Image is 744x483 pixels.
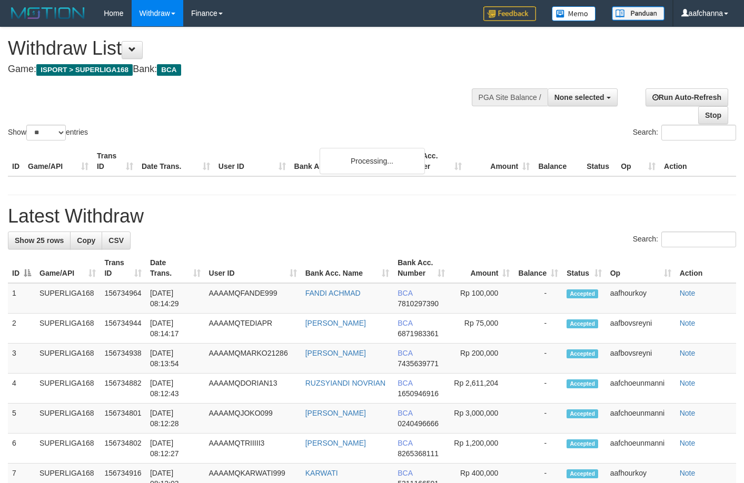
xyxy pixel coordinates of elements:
img: Button%20Memo.svg [552,6,596,21]
h4: Game: Bank: [8,64,485,75]
span: BCA [398,469,412,477]
td: 5 [8,404,35,434]
td: SUPERLIGA168 [35,374,100,404]
td: SUPERLIGA168 [35,434,100,464]
input: Search: [661,125,736,140]
a: Note [680,289,696,297]
span: BCA [398,289,412,297]
td: AAAAMQDORIAN13 [205,374,301,404]
th: Balance [534,146,582,176]
span: Copy 7810297390 to clipboard [398,299,439,308]
th: Game/API: activate to sort column ascending [35,253,100,283]
th: Status: activate to sort column ascending [562,253,606,283]
td: 156734802 [100,434,146,464]
td: aafchoeunmanni [606,404,676,434]
td: - [514,434,562,464]
span: Copy 0240496666 to clipboard [398,419,439,428]
th: Trans ID [93,146,137,176]
td: - [514,283,562,314]
a: CSV [102,232,131,249]
div: PGA Site Balance / [472,88,548,106]
span: Accepted [567,469,598,478]
span: Show 25 rows [15,236,64,245]
span: Accepted [567,349,598,358]
label: Search: [633,125,736,140]
td: - [514,314,562,344]
button: None selected [548,88,618,106]
td: 4 [8,374,35,404]
td: aafbovsreyni [606,314,676,344]
td: AAAAMQMARKO21286 [205,344,301,374]
td: [DATE] 08:14:17 [146,314,205,344]
td: [DATE] 08:14:29 [146,283,205,314]
td: 6 [8,434,35,464]
a: Note [680,349,696,357]
td: Rp 75,000 [449,314,514,344]
th: Op: activate to sort column ascending [606,253,676,283]
a: Copy [70,232,102,249]
span: BCA [157,64,181,76]
td: 2 [8,314,35,344]
a: Note [680,409,696,417]
img: panduan.png [612,6,664,21]
td: - [514,404,562,434]
th: ID [8,146,24,176]
td: Rp 3,000,000 [449,404,514,434]
a: Note [680,469,696,477]
th: Amount [466,146,534,176]
span: BCA [398,349,412,357]
td: Rp 100,000 [449,283,514,314]
span: Accepted [567,319,598,328]
td: Rp 200,000 [449,344,514,374]
td: 156734801 [100,404,146,434]
span: Copy 8265368111 to clipboard [398,449,439,458]
a: [PERSON_NAME] [305,409,366,417]
td: [DATE] 08:13:54 [146,344,205,374]
span: Accepted [567,439,598,448]
th: Date Trans. [137,146,214,176]
td: 156734944 [100,314,146,344]
td: [DATE] 08:12:43 [146,374,205,404]
td: AAAAMQJOKO099 [205,404,301,434]
td: - [514,344,562,374]
div: Processing... [320,148,425,174]
td: Rp 1,200,000 [449,434,514,464]
td: 3 [8,344,35,374]
span: BCA [398,379,412,387]
td: 1 [8,283,35,314]
td: AAAAMQTEDIAPR [205,314,301,344]
span: Copy [77,236,95,245]
td: 156734938 [100,344,146,374]
a: Note [680,379,696,387]
td: [DATE] 08:12:27 [146,434,205,464]
th: Status [582,146,617,176]
td: SUPERLIGA168 [35,344,100,374]
h1: Latest Withdraw [8,206,736,227]
span: ISPORT > SUPERLIGA168 [36,64,133,76]
a: Stop [698,106,728,124]
img: MOTION_logo.png [8,5,88,21]
span: BCA [398,409,412,417]
th: Date Trans.: activate to sort column ascending [146,253,205,283]
th: Amount: activate to sort column ascending [449,253,514,283]
a: RUZSYIANDI NOVRIAN [305,379,385,387]
td: aafhourkoy [606,283,676,314]
span: Copy 7435639771 to clipboard [398,359,439,368]
span: BCA [398,439,412,447]
td: aafchoeunmanni [606,434,676,464]
a: [PERSON_NAME] [305,349,366,357]
a: [PERSON_NAME] [305,319,366,327]
h1: Withdraw List [8,38,485,59]
td: aafchoeunmanni [606,374,676,404]
td: AAAAMQFANDE999 [205,283,301,314]
th: Op [617,146,660,176]
a: [PERSON_NAME] [305,439,366,447]
th: User ID: activate to sort column ascending [205,253,301,283]
a: Show 25 rows [8,232,71,249]
a: Note [680,439,696,447]
td: SUPERLIGA168 [35,283,100,314]
span: None selected [554,93,604,102]
img: Feedback.jpg [483,6,536,21]
td: [DATE] 08:12:28 [146,404,205,434]
th: Balance: activate to sort column ascending [514,253,562,283]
